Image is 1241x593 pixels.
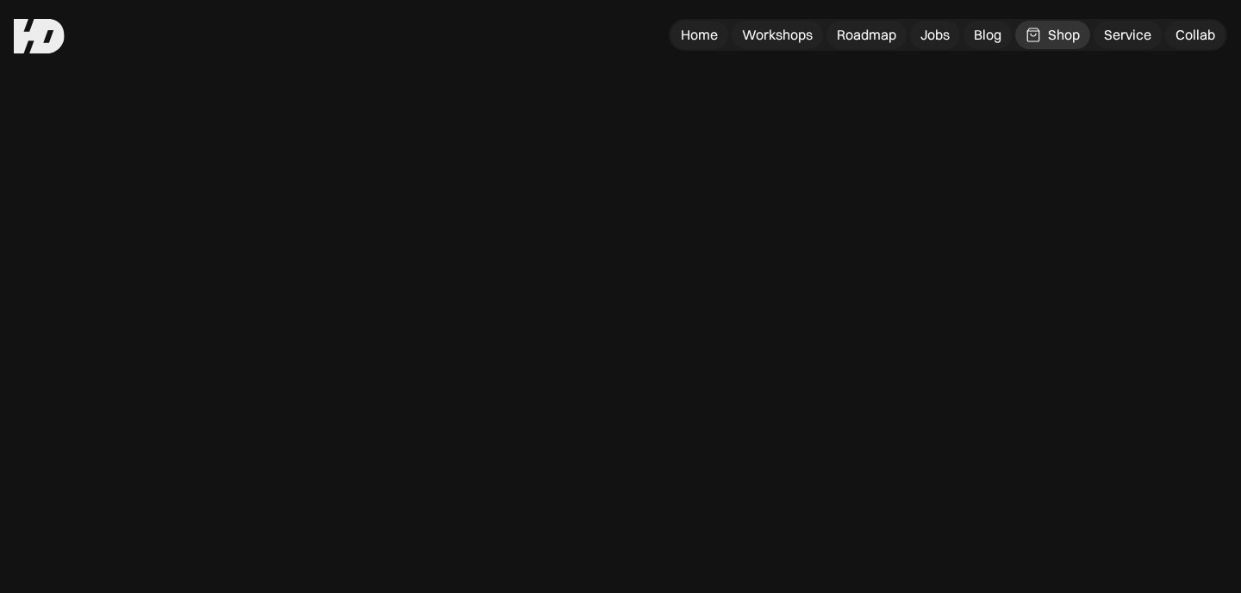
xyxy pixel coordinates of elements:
div: Home [681,26,718,44]
a: Collab [1165,21,1225,49]
div: Workshops [742,26,813,44]
div: Roadmap [837,26,896,44]
a: Shop [1015,21,1090,49]
a: Blog [963,21,1012,49]
div: Service [1104,26,1151,44]
div: Shop [1048,26,1080,44]
div: Collab [1176,26,1215,44]
a: Service [1094,21,1162,49]
a: Jobs [910,21,960,49]
div: Jobs [920,26,950,44]
a: Workshops [732,21,823,49]
div: Blog [974,26,1001,44]
a: Home [670,21,728,49]
a: Roadmap [826,21,907,49]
